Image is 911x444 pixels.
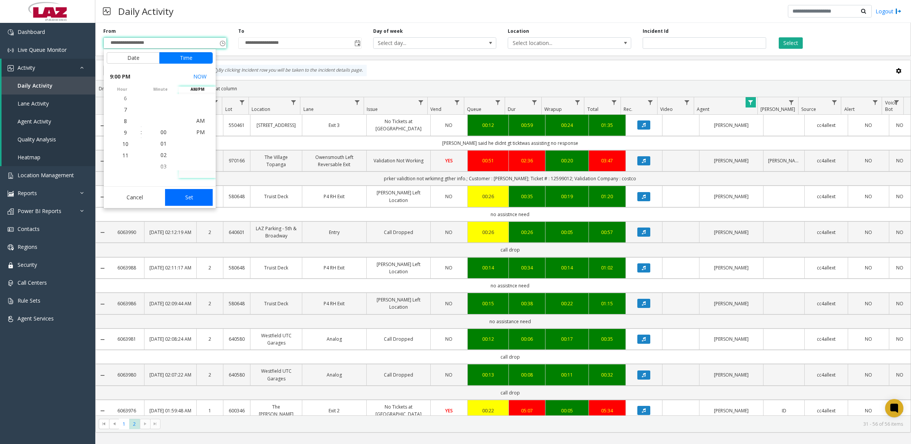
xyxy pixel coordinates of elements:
label: From [103,28,116,35]
span: Lane [303,106,314,112]
a: 00:38 [513,300,541,307]
a: Rec. Filter Menu [645,97,656,107]
a: 00:51 [472,157,504,164]
a: [PERSON_NAME] Left Location [371,189,426,204]
a: Call Dropped [371,229,426,236]
a: P4 RH Exit [307,193,361,200]
img: 'icon' [8,29,14,35]
span: YES [445,157,453,164]
a: [DATE] 02:08:24 AM [149,335,191,343]
a: 00:22 [472,407,504,414]
span: Dashboard [18,28,45,35]
span: Queue [467,106,481,112]
span: Lot [225,106,232,112]
a: Westfield UTC Garages [255,332,297,346]
label: To [238,28,244,35]
a: 6063976 [114,407,140,414]
a: 00:35 [513,193,541,200]
a: 580648 [228,264,245,271]
span: Security [18,261,37,268]
a: [PERSON_NAME] [704,371,759,378]
a: Dur Filter Menu [529,97,540,107]
a: 05:34 [593,407,621,414]
a: [PERSON_NAME] Left Location [371,261,426,275]
a: [PERSON_NAME] [704,157,759,164]
span: 7 [124,106,127,113]
div: Drag a column header and drop it here to group by that column [96,82,911,95]
a: 00:22 [550,300,584,307]
span: Dur [508,106,516,112]
div: 00:14 [472,264,504,271]
td: no assistnce need [109,279,911,293]
a: Wrapup Filter Menu [572,97,582,107]
td: call drop [109,386,911,400]
a: [DATE] 02:07:22 AM [149,371,191,378]
span: Lane Activity [18,100,49,107]
span: Agent Services [18,315,54,322]
a: The Village Topanga [255,154,297,168]
span: NO [445,336,452,342]
span: Location [252,106,270,112]
div: 03:47 [593,157,621,164]
a: NO [435,193,463,200]
a: 00:05 [550,229,584,236]
a: Collapse Details [96,123,109,129]
a: 580648 [228,193,245,200]
img: 'icon' [8,280,14,286]
span: NO [445,193,452,200]
span: NO [445,372,452,378]
a: 00:26 [513,229,541,236]
div: 00:34 [513,264,541,271]
div: 00:26 [472,193,504,200]
a: 6063990 [114,229,140,236]
a: YES [435,157,463,164]
a: Collapse Details [96,229,109,236]
label: Day of week [373,28,403,35]
a: Collapse Details [96,372,109,378]
a: 00:19 [550,193,584,200]
a: 00:06 [513,335,541,343]
span: Toggle popup [218,38,226,48]
a: Analog [307,335,361,343]
span: Quality Analysis [18,136,56,143]
img: logout [895,7,901,15]
a: 640580 [228,335,245,343]
div: 01:15 [593,300,621,307]
div: 00:20 [550,157,584,164]
a: ID [768,407,800,414]
a: 00:11 [550,371,584,378]
span: minute [142,87,179,92]
a: NO [894,122,906,129]
span: Call Centers [18,279,47,286]
a: Owensmouth Left Reversable Exit [307,154,361,168]
a: Exit 2 [307,407,361,414]
span: Activity [18,64,35,71]
a: Source Filter Menu [829,97,839,107]
a: NO [853,407,884,414]
span: 6 [124,95,127,102]
span: Go to the previous page [109,419,119,430]
span: Issue [367,106,378,112]
button: Set [165,189,213,206]
a: [PERSON_NAME] [704,264,759,271]
span: Toggle popup [353,38,361,48]
span: YES [445,407,453,414]
span: AM/PM [179,87,216,92]
a: [DATE] 02:11:17 AM [149,264,191,271]
a: Lane Activity [2,95,95,112]
span: 9:00 PM [110,71,130,82]
div: 00:05 [550,407,584,414]
span: NO [445,264,452,271]
a: NO [853,371,884,378]
span: AM [196,117,205,124]
td: no assistance need [109,314,911,329]
span: Regions [18,243,37,250]
div: 00:32 [593,371,621,378]
a: NO [435,335,463,343]
a: Collapse Details [96,158,109,164]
